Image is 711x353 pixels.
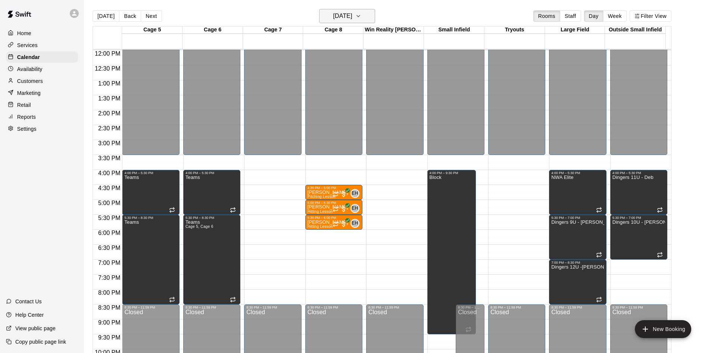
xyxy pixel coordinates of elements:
div: 5:30 PM – 8:30 PM: Teams [122,215,179,304]
span: EH [352,205,358,212]
span: Recurring event [169,207,175,213]
div: 5:30 PM – 6:00 PM [308,216,360,220]
div: 4:00 PM – 9:30 PM: Block [427,170,476,334]
div: Cage 5 [122,27,183,34]
div: 5:30 PM – 7:00 PM [551,216,604,220]
div: 4:30 PM – 5:00 PM: Bradyn Buttry [305,185,362,200]
div: 4:00 PM – 5:30 PM [185,171,238,175]
a: Reports [6,111,78,123]
p: Calendar [17,53,40,61]
span: Hitting Lesson [308,210,333,214]
p: Settings [17,125,37,133]
div: 8:30 PM – 11:59 PM [308,306,360,309]
p: Retail [17,101,31,109]
div: 5:00 PM – 5:30 PM [308,201,360,205]
span: Recurring event [596,207,602,213]
button: Staff [560,10,581,22]
span: Recurring event [230,297,236,303]
p: Help Center [15,311,44,319]
div: 5:30 PM – 7:00 PM [612,216,665,220]
div: 5:30 PM – 7:00 PM: Dingers 9U - Moore [549,215,606,260]
h6: [DATE] [333,11,352,21]
span: 6:30 PM [96,245,122,251]
div: Cage 6 [183,27,243,34]
div: 8:30 PM – 11:59 PM [185,306,238,309]
span: Hitting Lesson [308,225,333,229]
button: [DATE] [93,10,119,22]
span: 7:00 PM [96,260,122,266]
div: Cage 8 [303,27,364,34]
button: Rooms [533,10,560,22]
div: 7:00 PM – 8:30 PM [551,261,604,264]
div: 4:00 PM – 5:30 PM [612,171,665,175]
button: Next [141,10,162,22]
span: Recurring event [333,206,339,212]
span: Eric Harrington [353,219,359,228]
span: 8:30 PM [96,304,122,311]
div: 8:30 PM – 11:59 PM [458,306,482,309]
span: 9:00 PM [96,319,122,326]
div: 4:00 PM – 5:30 PM [551,171,604,175]
button: Day [584,10,604,22]
a: Retail [6,99,78,111]
p: Reports [17,113,36,121]
a: Calendar [6,52,78,63]
div: 5:30 PM – 8:30 PM: Teams [183,215,240,304]
div: 4:00 PM – 5:30 PM: Teams [183,170,240,215]
button: Filter View [630,10,671,22]
span: 6:00 PM [96,230,122,236]
span: 3:00 PM [96,140,122,146]
span: All customers have paid [340,220,347,228]
span: 12:30 PM [93,65,122,72]
span: 4:00 PM [96,170,122,176]
div: 4:00 PM – 5:30 PM: Teams [122,170,179,215]
span: 1:30 PM [96,95,122,102]
span: Recurring event [657,252,663,258]
p: Home [17,30,31,37]
div: 4:00 PM – 5:30 PM: NWA Elite [549,170,606,215]
span: Recurring event [230,207,236,213]
p: Marketing [17,89,41,97]
div: 5:30 PM – 6:00 PM: John Stallings [305,215,362,230]
span: Recurring event [657,207,663,213]
span: 9:30 PM [96,334,122,341]
p: Customers [17,77,43,85]
a: Home [6,28,78,39]
div: 5:00 PM – 5:30 PM: Hitting Lesson [305,200,362,215]
span: 8:00 PM [96,289,122,296]
span: Eric Harrington [353,204,359,213]
p: Services [17,41,38,49]
div: Eric Harrington [350,204,359,213]
span: Recurring event [169,297,175,303]
div: Tryouts [484,27,545,34]
p: Copy public page link [15,338,66,346]
span: 1:00 PM [96,80,122,87]
span: Recurring event [596,297,602,303]
a: Marketing [6,87,78,99]
p: Contact Us [15,298,42,305]
span: 7:30 PM [96,275,122,281]
div: Eric Harrington [350,189,359,198]
span: Recurring event [333,191,339,197]
span: 2:00 PM [96,110,122,117]
div: Availability [6,64,78,75]
p: View public page [15,325,56,332]
div: Win Reality [PERSON_NAME] [364,27,424,34]
div: Large Field [545,27,605,34]
div: 4:00 PM – 5:30 PM: Dingers 11U - Deb [610,170,667,215]
button: add [635,320,691,338]
button: Back [119,10,141,22]
span: 12:00 PM [93,50,122,57]
div: Small Infield [424,27,484,34]
div: 5:30 PM – 8:30 PM [124,216,177,220]
div: 8:30 PM – 11:59 PM [124,306,177,309]
a: Services [6,40,78,51]
a: Customers [6,75,78,87]
span: 4:30 PM [96,185,122,191]
div: 7:00 PM – 8:30 PM: Dingers 12U -ONeill [549,260,606,304]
